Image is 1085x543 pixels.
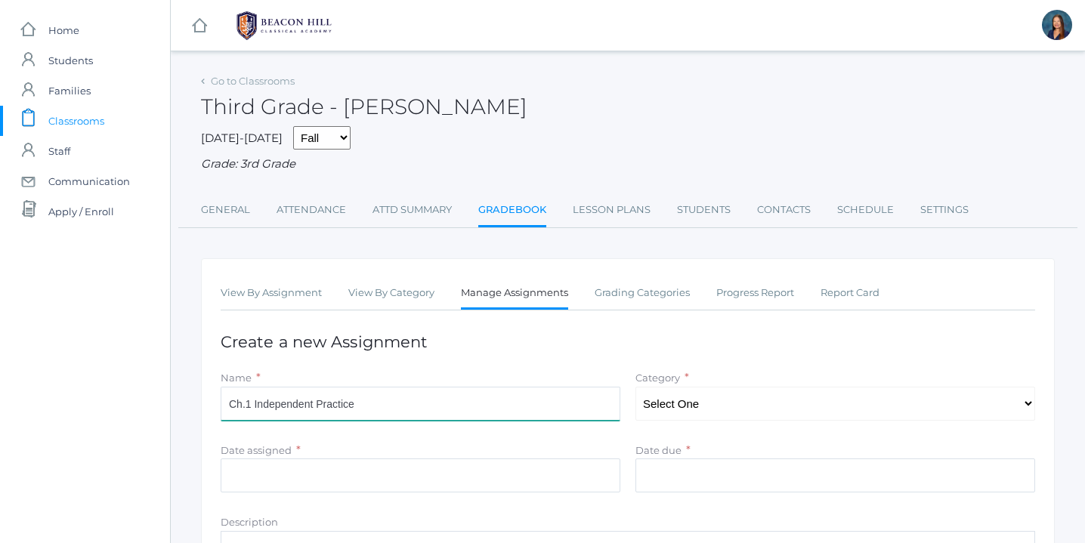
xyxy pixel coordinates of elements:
a: View By Assignment [221,278,322,308]
label: Date assigned [221,444,292,456]
span: [DATE]-[DATE] [201,131,283,145]
h1: Create a new Assignment [221,333,1035,350]
label: Category [635,372,680,384]
a: Gradebook [478,195,546,227]
a: Attendance [277,195,346,225]
img: BHCALogos-05-308ed15e86a5a0abce9b8dd61676a3503ac9727e845dece92d48e8588c001991.png [227,7,341,45]
a: Attd Summary [372,195,452,225]
span: Families [48,76,91,106]
a: Contacts [757,195,811,225]
h2: Third Grade - [PERSON_NAME] [201,95,527,119]
a: Grading Categories [595,278,690,308]
span: Communication [48,166,130,196]
span: Home [48,15,79,45]
a: Progress Report [716,278,794,308]
a: Settings [920,195,969,225]
a: Lesson Plans [573,195,651,225]
a: Students [677,195,731,225]
div: Grade: 3rd Grade [201,156,1055,173]
span: Apply / Enroll [48,196,114,227]
a: View By Category [348,278,434,308]
label: Name [221,372,252,384]
label: Description [221,516,278,528]
span: Students [48,45,93,76]
a: General [201,195,250,225]
a: Report Card [821,278,879,308]
div: Lori Webster [1042,10,1072,40]
a: Manage Assignments [461,278,568,310]
a: Go to Classrooms [211,75,295,87]
span: Staff [48,136,70,166]
label: Date due [635,444,682,456]
span: Classrooms [48,106,104,136]
a: Schedule [837,195,894,225]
